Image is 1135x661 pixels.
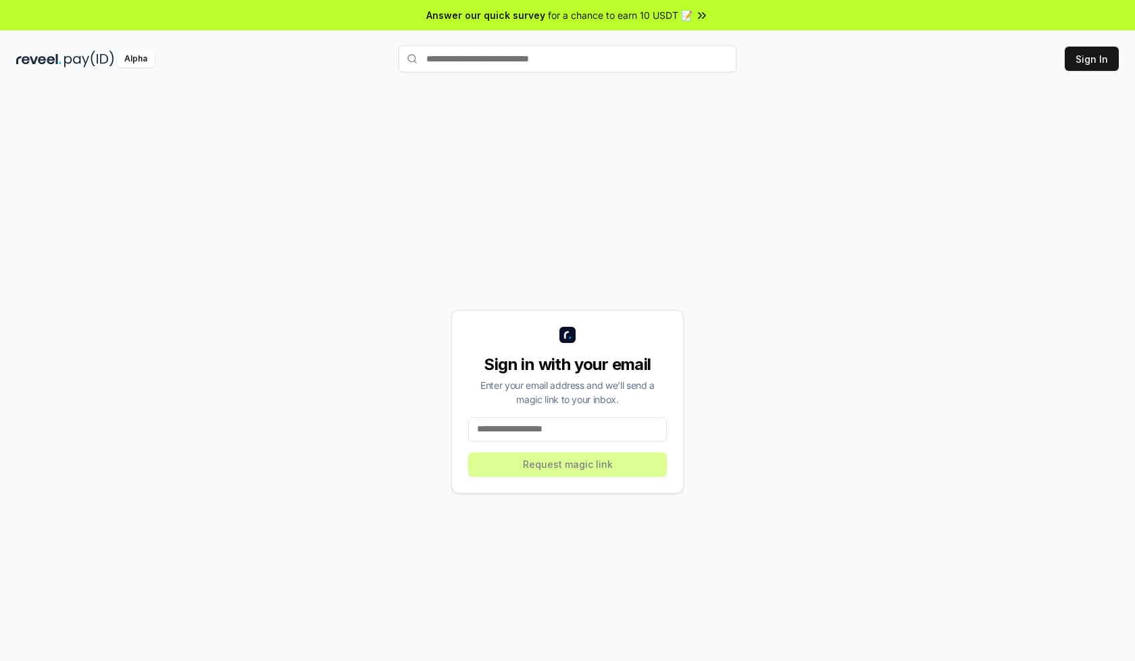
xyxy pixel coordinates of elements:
[548,8,692,22] span: for a chance to earn 10 USDT 📝
[559,327,576,343] img: logo_small
[117,51,155,68] div: Alpha
[426,8,545,22] span: Answer our quick survey
[468,378,667,406] div: Enter your email address and we’ll send a magic link to your inbox.
[468,354,667,375] div: Sign in with your email
[1065,47,1119,71] button: Sign In
[64,51,114,68] img: pay_id
[16,51,61,68] img: reveel_dark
